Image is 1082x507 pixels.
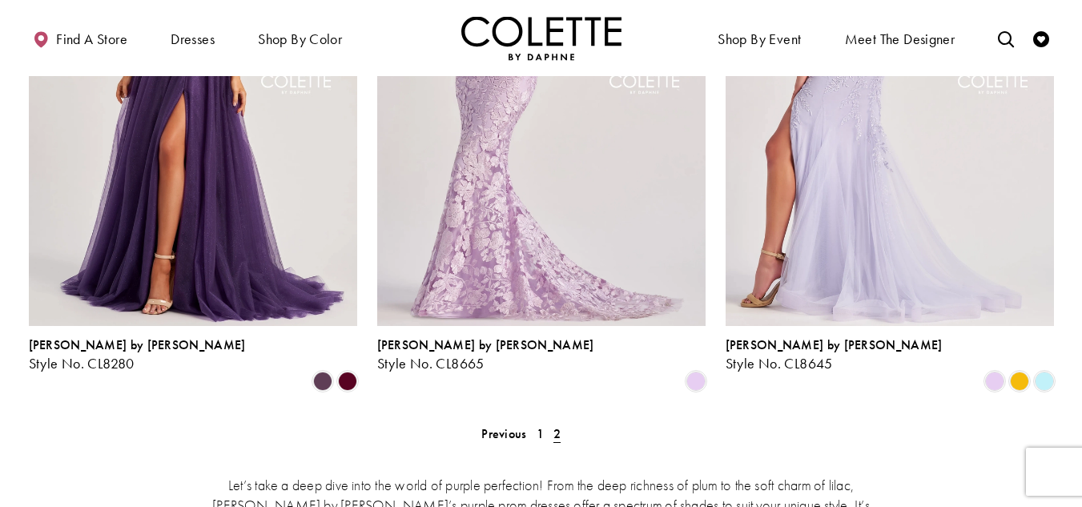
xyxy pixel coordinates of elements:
[377,338,594,372] div: Colette by Daphne Style No. CL8665
[29,354,135,372] span: Style No. CL8280
[461,16,621,60] img: Colette by Daphne
[726,336,943,353] span: [PERSON_NAME] by [PERSON_NAME]
[845,31,955,47] span: Meet the designer
[477,422,531,445] a: Prev Page
[1035,372,1054,391] i: Light Blue
[377,336,594,353] span: [PERSON_NAME] by [PERSON_NAME]
[29,16,131,60] a: Find a store
[1029,16,1053,60] a: Check Wishlist
[258,31,342,47] span: Shop by color
[254,16,346,60] span: Shop by color
[553,425,561,442] span: 2
[1010,372,1029,391] i: Buttercup
[167,16,219,60] span: Dresses
[549,422,565,445] span: Current page
[718,31,801,47] span: Shop By Event
[313,372,332,391] i: Plum
[994,16,1018,60] a: Toggle search
[481,425,526,442] span: Previous
[377,354,485,372] span: Style No. CL8665
[537,425,544,442] span: 1
[841,16,959,60] a: Meet the designer
[171,31,215,47] span: Dresses
[985,372,1004,391] i: Lilac
[29,336,246,353] span: [PERSON_NAME] by [PERSON_NAME]
[461,16,621,60] a: Visit Home Page
[29,338,246,372] div: Colette by Daphne Style No. CL8280
[726,354,833,372] span: Style No. CL8645
[56,31,127,47] span: Find a store
[338,372,357,391] i: Burgundy
[686,372,706,391] i: Lilac
[714,16,805,60] span: Shop By Event
[726,338,943,372] div: Colette by Daphne Style No. CL8645
[532,422,549,445] a: 1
